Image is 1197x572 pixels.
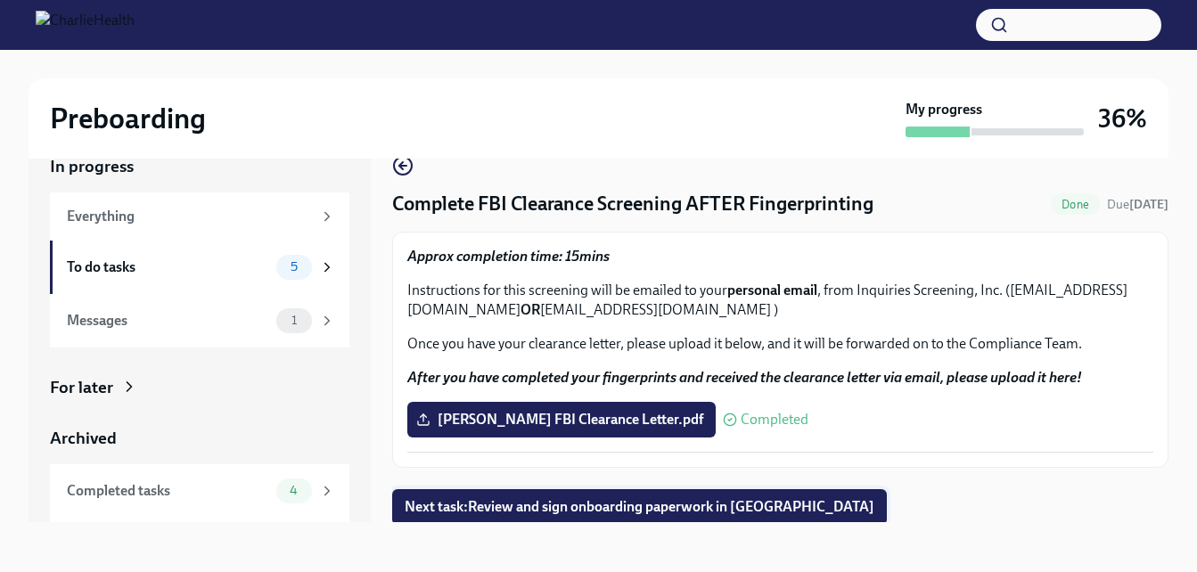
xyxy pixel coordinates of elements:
[50,376,113,399] div: For later
[407,248,610,265] strong: Approx completion time: 15mins
[420,411,703,429] span: [PERSON_NAME] FBI Clearance Letter.pdf
[50,101,206,136] h2: Preboarding
[50,155,349,178] a: In progress
[741,413,808,427] span: Completed
[392,191,873,217] h4: Complete FBI Clearance Screening AFTER Fingerprinting
[67,311,269,331] div: Messages
[521,301,540,318] strong: OR
[407,281,1153,320] p: Instructions for this screening will be emailed to your , from Inquiries Screening, Inc. ([EMAIL_...
[279,484,308,497] span: 4
[50,241,349,294] a: To do tasks5
[1107,197,1168,212] span: Due
[407,369,1082,386] strong: After you have completed your fingerprints and received the clearance letter via email, please up...
[50,464,349,518] a: Completed tasks4
[36,11,135,39] img: CharlieHealth
[1098,102,1147,135] h3: 36%
[67,207,312,226] div: Everything
[906,100,982,119] strong: My progress
[727,282,817,298] strong: personal email
[50,427,349,450] a: Archived
[67,481,269,501] div: Completed tasks
[50,192,349,241] a: Everything
[50,294,349,347] a: Messages1
[1107,196,1168,213] span: August 21st, 2025 09:00
[407,334,1153,354] p: Once you have your clearance letter, please upload it below, and it will be forwarded on to the C...
[280,260,308,274] span: 5
[405,498,874,516] span: Next task : Review and sign onboarding paperwork in [GEOGRAPHIC_DATA]
[67,257,269,277] div: To do tasks
[281,314,307,327] span: 1
[1051,198,1100,211] span: Done
[407,402,716,437] label: [PERSON_NAME] FBI Clearance Letter.pdf
[50,376,349,399] a: For later
[392,489,887,525] button: Next task:Review and sign onboarding paperwork in [GEOGRAPHIC_DATA]
[1129,197,1168,212] strong: [DATE]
